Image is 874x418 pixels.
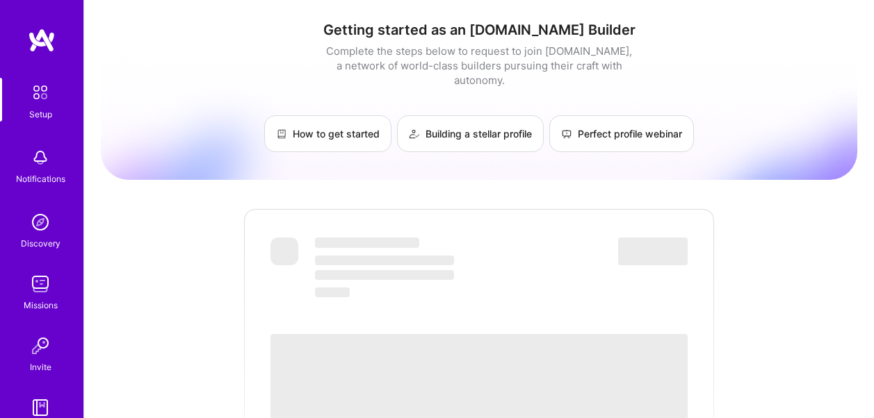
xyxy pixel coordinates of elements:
[26,144,54,172] img: bell
[28,28,56,53] img: logo
[323,44,636,87] div: Complete the steps below to request to join [DOMAIN_NAME], a network of world-class builders purs...
[101,22,857,38] h1: Getting started as an [DOMAIN_NAME] Builder
[315,256,454,265] span: ‌
[276,128,287,140] img: How to get started
[561,128,572,140] img: Perfect profile webinar
[16,172,65,186] div: Notifications
[24,298,58,312] div: Missions
[21,236,60,251] div: Discovery
[264,115,391,152] a: How to get started
[26,332,54,360] img: Invite
[30,360,51,374] div: Invite
[397,115,544,152] a: Building a stellar profile
[409,128,420,140] img: Building a stellar profile
[618,237,688,265] span: ‌
[26,270,54,298] img: teamwork
[315,237,419,248] span: ‌
[549,115,694,152] a: Perfect profile webinar
[270,237,298,265] span: ‌
[29,107,52,122] div: Setup
[26,208,54,236] img: discovery
[315,270,454,280] span: ‌
[315,287,350,297] span: ‌
[26,78,55,107] img: setup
